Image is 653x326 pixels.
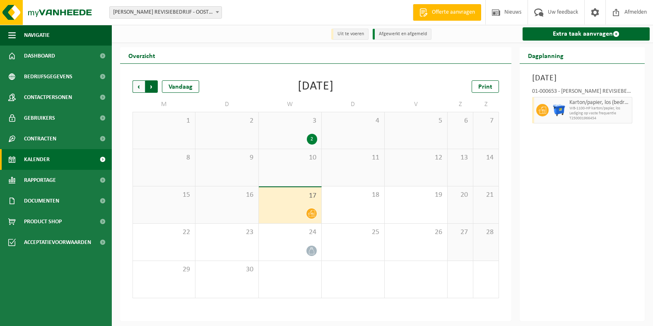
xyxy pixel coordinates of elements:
td: D [322,97,385,112]
span: CLAEYS J. REVISIEBEDRIJF - OOSTKAMP [109,6,222,19]
span: Lediging op vaste frequentie [569,111,630,116]
a: Offerte aanvragen [413,4,481,21]
span: 4 [326,116,380,126]
td: M [133,97,195,112]
span: Bedrijfsgegevens [24,66,72,87]
span: Product Shop [24,211,62,232]
span: WB-1100-HP karton/papier, los [569,106,630,111]
span: Vorige [133,80,145,93]
div: [DATE] [298,80,334,93]
span: 12 [389,153,443,162]
span: 29 [137,265,191,274]
span: Print [478,84,492,90]
span: Offerte aanvragen [430,8,477,17]
h2: Dagplanning [520,47,572,63]
a: Print [472,80,499,93]
span: 22 [137,228,191,237]
span: Navigatie [24,25,50,46]
span: 9 [200,153,254,162]
span: 7 [477,116,494,126]
td: Z [448,97,473,112]
td: V [385,97,448,112]
span: 21 [477,191,494,200]
td: W [259,97,322,112]
span: Acceptatievoorwaarden [24,232,91,253]
span: 8 [137,153,191,162]
img: WB-1100-HPE-BE-01 [553,104,565,116]
td: Z [473,97,499,112]
span: 14 [477,153,494,162]
a: Extra taak aanvragen [523,27,650,41]
span: 30 [200,265,254,274]
span: 23 [200,228,254,237]
span: 13 [452,153,469,162]
span: Documenten [24,191,59,211]
span: 3 [263,116,317,126]
span: 5 [389,116,443,126]
span: Gebruikers [24,108,55,128]
span: 24 [263,228,317,237]
div: 01-000653 - [PERSON_NAME] REVISIEBEDRIJF - OOSTKAMP [532,89,632,97]
li: Afgewerkt en afgemeld [373,29,431,40]
span: Rapportage [24,170,56,191]
span: 17 [263,191,317,200]
span: Kalender [24,149,50,170]
span: T250001966454 [569,116,630,121]
span: 20 [452,191,469,200]
span: 16 [200,191,254,200]
span: 25 [326,228,380,237]
div: 2 [307,134,317,145]
span: Contactpersonen [24,87,72,108]
span: 18 [326,191,380,200]
div: Vandaag [162,80,199,93]
span: 10 [263,153,317,162]
span: 19 [389,191,443,200]
span: Volgende [145,80,158,93]
span: 28 [477,228,494,237]
span: 15 [137,191,191,200]
td: D [195,97,258,112]
span: 27 [452,228,469,237]
h2: Overzicht [120,47,164,63]
li: Uit te voeren [331,29,369,40]
span: Dashboard [24,46,55,66]
span: 11 [326,153,380,162]
span: 26 [389,228,443,237]
span: 1 [137,116,191,126]
span: 2 [200,116,254,126]
span: CLAEYS J. REVISIEBEDRIJF - OOSTKAMP [110,7,222,18]
span: Contracten [24,128,56,149]
h3: [DATE] [532,72,632,85]
span: Karton/papier, los (bedrijven) [569,99,630,106]
span: 6 [452,116,469,126]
